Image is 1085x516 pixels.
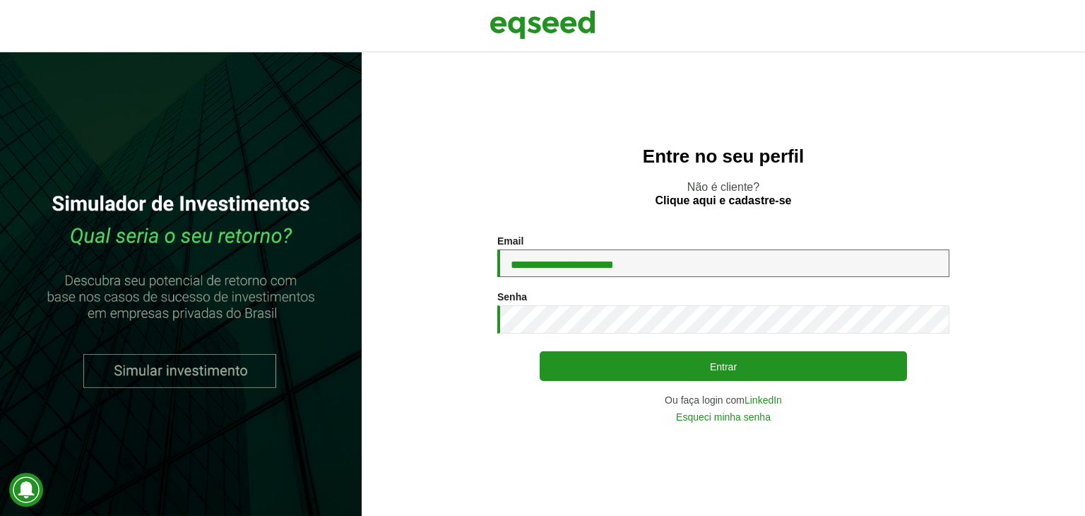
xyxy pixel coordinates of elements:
[745,395,782,405] a: LinkedIn
[497,395,949,405] div: Ou faça login com
[390,146,1057,167] h2: Entre no seu perfil
[676,412,771,422] a: Esqueci minha senha
[390,180,1057,207] p: Não é cliente?
[490,7,595,42] img: EqSeed Logo
[497,292,527,302] label: Senha
[540,351,907,381] button: Entrar
[656,195,792,206] a: Clique aqui e cadastre-se
[497,236,523,246] label: Email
